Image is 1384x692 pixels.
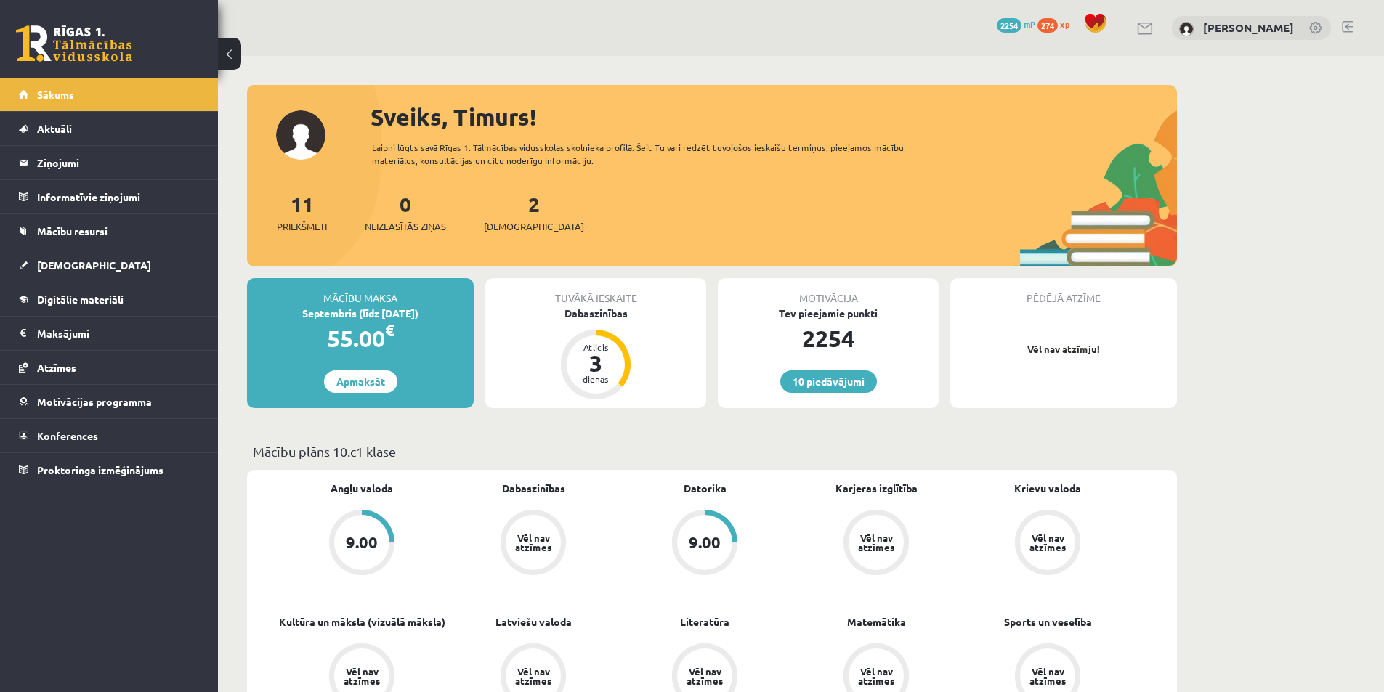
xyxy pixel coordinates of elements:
[1037,18,1058,33] span: 274
[1203,20,1294,35] a: [PERSON_NAME]
[19,112,200,145] a: Aktuāli
[37,146,200,179] legend: Ziņojumi
[485,306,706,321] div: Dabaszinības
[997,18,1035,30] a: 2254 mP
[997,18,1021,33] span: 2254
[835,481,918,496] a: Karjeras izglītība
[485,278,706,306] div: Tuvākā ieskaite
[37,317,200,350] legend: Maksājumi
[1037,18,1077,30] a: 274 xp
[856,667,897,685] div: Vēl nav atzīmes
[19,419,200,452] a: Konferences
[37,463,163,476] span: Proktoringa izmēģinājums
[37,122,72,135] span: Aktuāli
[277,191,327,234] a: 11Priekšmeti
[1004,614,1092,630] a: Sports un veselība
[680,614,729,630] a: Literatūra
[19,317,200,350] a: Maksājumi
[448,510,619,578] a: Vēl nav atzīmes
[1024,18,1035,30] span: mP
[513,533,554,552] div: Vēl nav atzīmes
[37,361,76,374] span: Atzīmes
[574,375,618,383] div: dienas
[484,191,584,234] a: 2[DEMOGRAPHIC_DATA]
[574,343,618,351] div: Atlicis
[513,667,554,685] div: Vēl nav atzīmes
[247,321,474,356] div: 55.00
[684,667,725,685] div: Vēl nav atzīmes
[485,306,706,402] a: Dabaszinības Atlicis 3 dienas
[346,534,378,550] div: 9.00
[1014,481,1081,496] a: Krievu valoda
[365,191,446,234] a: 0Neizlasītās ziņas
[502,481,565,496] a: Dabaszinības
[37,259,151,272] span: [DEMOGRAPHIC_DATA]
[718,278,939,306] div: Motivācija
[958,342,1170,357] p: Vēl nav atzīmju!
[19,78,200,111] a: Sākums
[341,667,382,685] div: Vēl nav atzīmes
[37,224,108,237] span: Mācību resursi
[718,306,939,321] div: Tev pieejamie punkti
[19,453,200,487] a: Proktoringa izmēģinājums
[324,370,397,393] a: Apmaksāt
[279,614,445,630] a: Kultūra un māksla (vizuālā māksla)
[247,278,474,306] div: Mācību maksa
[277,219,327,234] span: Priekšmeti
[16,25,132,62] a: Rīgas 1. Tālmācības vidusskola
[276,510,448,578] a: 9.00
[253,441,1171,461] p: Mācību plāns 10.c1 klase
[372,141,930,167] div: Laipni lūgts savā Rīgas 1. Tālmācības vidusskolas skolnieka profilā. Šeit Tu vari redzēt tuvojošo...
[950,278,1177,306] div: Pēdējā atzīme
[19,248,200,282] a: [DEMOGRAPHIC_DATA]
[790,510,962,578] a: Vēl nav atzīmes
[19,385,200,418] a: Motivācijas programma
[1179,22,1194,36] img: Timurs Gorodņičevs
[1060,18,1069,30] span: xp
[37,293,124,306] span: Digitālie materiāli
[37,395,152,408] span: Motivācijas programma
[684,481,727,496] a: Datorika
[371,99,1177,134] div: Sveiks, Timurs!
[484,219,584,234] span: [DEMOGRAPHIC_DATA]
[619,510,790,578] a: 9.00
[19,282,200,316] a: Digitālie materiāli
[365,219,446,234] span: Neizlasītās ziņas
[856,533,897,552] div: Vēl nav atzīmes
[780,370,877,393] a: 10 piedāvājumi
[331,481,393,496] a: Angļu valoda
[37,180,200,213] legend: Informatīvie ziņojumi
[689,534,721,550] div: 9.00
[1027,667,1068,685] div: Vēl nav atzīmes
[37,429,98,442] span: Konferences
[718,321,939,356] div: 2254
[495,614,572,630] a: Latviešu valoda
[19,180,200,213] a: Informatīvie ziņojumi
[247,306,474,321] div: Septembris (līdz [DATE])
[962,510,1133,578] a: Vēl nav atzīmes
[37,88,74,101] span: Sākums
[574,351,618,375] div: 3
[19,146,200,179] a: Ziņojumi
[847,614,906,630] a: Matemātika
[19,351,200,384] a: Atzīmes
[385,319,394,341] span: €
[1027,533,1068,552] div: Vēl nav atzīmes
[19,214,200,248] a: Mācību resursi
